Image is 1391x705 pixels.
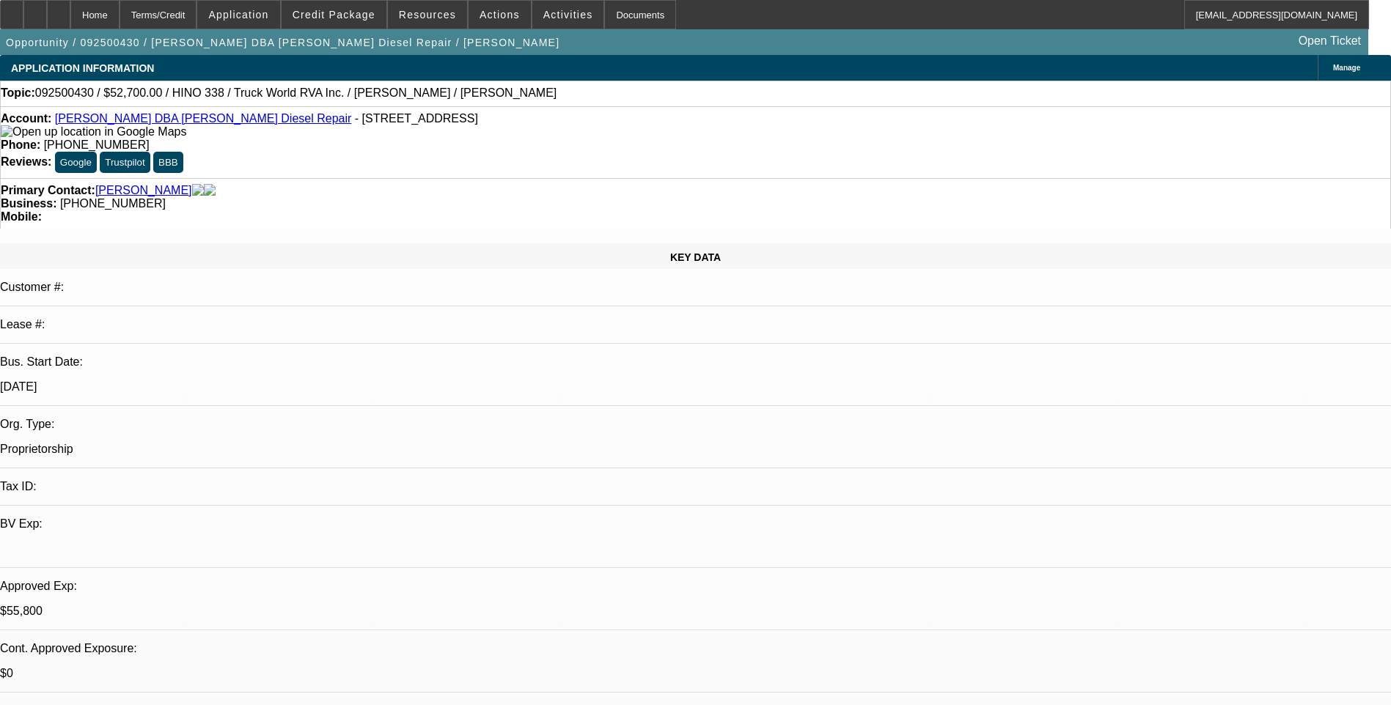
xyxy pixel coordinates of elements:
span: Credit Package [293,9,375,21]
strong: Mobile: [1,210,42,223]
span: 092500430 / $52,700.00 / HINO 338 / Truck World RVA Inc. / [PERSON_NAME] / [PERSON_NAME] [35,86,557,100]
button: Credit Package [282,1,386,29]
a: [PERSON_NAME] [95,184,192,197]
span: - [STREET_ADDRESS] [355,112,478,125]
span: [PHONE_NUMBER] [44,139,150,151]
span: APPLICATION INFORMATION [11,62,154,74]
strong: Business: [1,197,56,210]
a: Open Ticket [1293,29,1367,53]
button: Resources [388,1,467,29]
span: Application [208,9,268,21]
span: Resources [399,9,456,21]
span: Activities [543,9,593,21]
strong: Primary Contact: [1,184,95,197]
button: Trustpilot [100,152,150,173]
img: facebook-icon.png [192,184,204,197]
strong: Topic: [1,86,35,100]
span: Actions [480,9,520,21]
a: [PERSON_NAME] DBA [PERSON_NAME] Diesel Repair [55,112,352,125]
strong: Phone: [1,139,40,151]
span: Manage [1333,64,1360,72]
span: KEY DATA [670,251,721,263]
a: View Google Maps [1,125,186,138]
button: BBB [153,152,183,173]
span: Opportunity / 092500430 / [PERSON_NAME] DBA [PERSON_NAME] Diesel Repair / [PERSON_NAME] [6,37,559,48]
strong: Account: [1,112,51,125]
img: Open up location in Google Maps [1,125,186,139]
span: [PHONE_NUMBER] [60,197,166,210]
strong: Reviews: [1,155,51,168]
button: Activities [532,1,604,29]
img: linkedin-icon.png [204,184,216,197]
button: Google [55,152,97,173]
button: Application [197,1,279,29]
button: Actions [469,1,531,29]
